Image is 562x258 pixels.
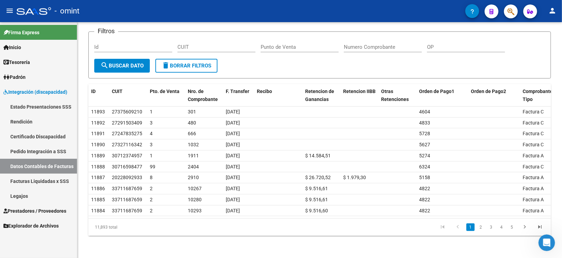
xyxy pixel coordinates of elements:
[419,197,430,202] span: 4822
[226,153,240,158] span: [DATE]
[188,197,202,202] span: 10280
[508,223,516,231] a: 5
[523,153,544,158] span: Factura A
[150,208,153,213] span: 2
[436,223,449,231] a: go to first page
[507,221,517,233] li: page 5
[185,84,223,107] datatable-header-cell: Nro. de Comprobante
[226,208,240,213] span: [DATE]
[471,89,506,94] span: Orden de Pago2
[188,109,196,114] span: 301
[381,89,409,102] span: Otras Retenciones
[91,153,105,158] span: 11889
[539,234,555,251] iframe: Intercom live chat
[419,131,430,136] span: 5728
[150,197,153,202] span: 2
[419,120,430,126] span: 4833
[226,197,240,202] span: [DATE]
[188,186,202,191] span: 10267
[162,63,211,69] span: Borrar Filtros
[150,109,153,114] span: 1
[523,89,553,102] span: Comprobante Tipo
[150,175,153,180] span: 8
[188,120,196,126] span: 480
[155,59,217,73] button: Borrar Filtros
[91,197,105,202] span: 11885
[112,186,142,191] span: 33711687659
[91,208,105,213] span: 11884
[91,120,105,126] span: 11892
[91,164,105,169] span: 11888
[497,223,506,231] a: 4
[465,221,476,233] li: page 1
[147,84,185,107] datatable-header-cell: Pto. de Venta
[150,142,153,147] span: 3
[3,58,30,66] span: Tesorería
[419,208,430,213] span: 4822
[496,221,507,233] li: page 4
[226,186,240,191] span: [DATE]
[188,153,199,158] span: 1911
[3,73,26,81] span: Padrón
[3,207,66,215] span: Prestadores / Proveedores
[150,164,155,169] span: 99
[112,89,123,94] span: CUIT
[88,84,109,107] datatable-header-cell: ID
[416,84,468,107] datatable-header-cell: Orden de Pago1
[3,88,67,96] span: Integración (discapacidad)
[112,175,142,180] span: 20228092933
[226,175,240,180] span: [DATE]
[112,208,142,213] span: 33711687659
[378,84,416,107] datatable-header-cell: Otras Retenciones
[523,142,544,147] span: Factura C
[523,208,544,213] span: Factura A
[109,84,147,107] datatable-header-cell: CUIT
[226,164,240,169] span: [DATE]
[100,63,144,69] span: Buscar Dato
[3,44,21,51] span: Inicio
[94,26,118,36] h3: Filtros
[223,84,254,107] datatable-header-cell: F. Transfer
[94,59,150,73] button: Buscar Dato
[188,164,199,169] span: 2404
[55,3,79,19] span: - omint
[523,175,544,180] span: Factura A
[486,221,496,233] li: page 3
[257,89,272,94] span: Recibo
[305,175,331,180] span: $ 26.720,52
[188,142,199,147] span: 1032
[3,222,59,230] span: Explorador de Archivos
[91,89,96,94] span: ID
[523,120,544,126] span: Factura C
[476,221,486,233] li: page 2
[226,89,249,94] span: F. Transfer
[419,186,430,191] span: 4822
[305,186,328,191] span: $ 9.516,61
[91,109,105,114] span: 11893
[88,219,180,236] div: 11,893 total
[419,89,454,94] span: Orden de Pago1
[91,186,105,191] span: 11886
[112,142,142,147] span: 27327116342
[188,131,196,136] span: 666
[477,223,485,231] a: 2
[343,89,376,94] span: Retencion IIBB
[451,223,464,231] a: go to previous page
[419,142,430,147] span: 5627
[533,223,546,231] a: go to last page
[548,7,556,15] mat-icon: person
[150,186,153,191] span: 2
[523,164,544,169] span: Factura C
[112,164,142,169] span: 30716598477
[520,84,551,107] datatable-header-cell: Comprobante Tipo
[100,61,109,70] mat-icon: search
[188,89,218,102] span: Nro. de Comprobante
[523,109,544,114] span: Factura C
[226,131,240,136] span: [DATE]
[305,197,328,202] span: $ 9.516,61
[487,223,495,231] a: 3
[254,84,302,107] datatable-header-cell: Recibo
[305,208,328,213] span: $ 9.516,60
[91,175,105,180] span: 11887
[188,208,202,213] span: 10293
